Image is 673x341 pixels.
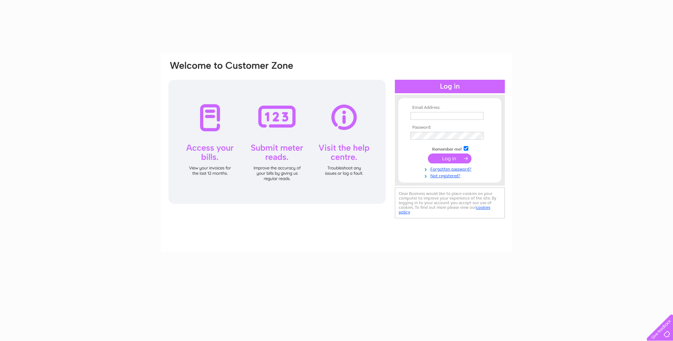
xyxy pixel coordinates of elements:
[410,172,491,179] a: Not registered?
[399,205,490,214] a: cookies policy
[409,145,491,152] td: Remember me?
[428,153,471,163] input: Submit
[410,165,491,172] a: Forgotten password?
[409,125,491,130] th: Password:
[409,105,491,110] th: Email Address:
[395,188,505,218] div: Clear Business would like to place cookies on your computer to improve your experience of the sit...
